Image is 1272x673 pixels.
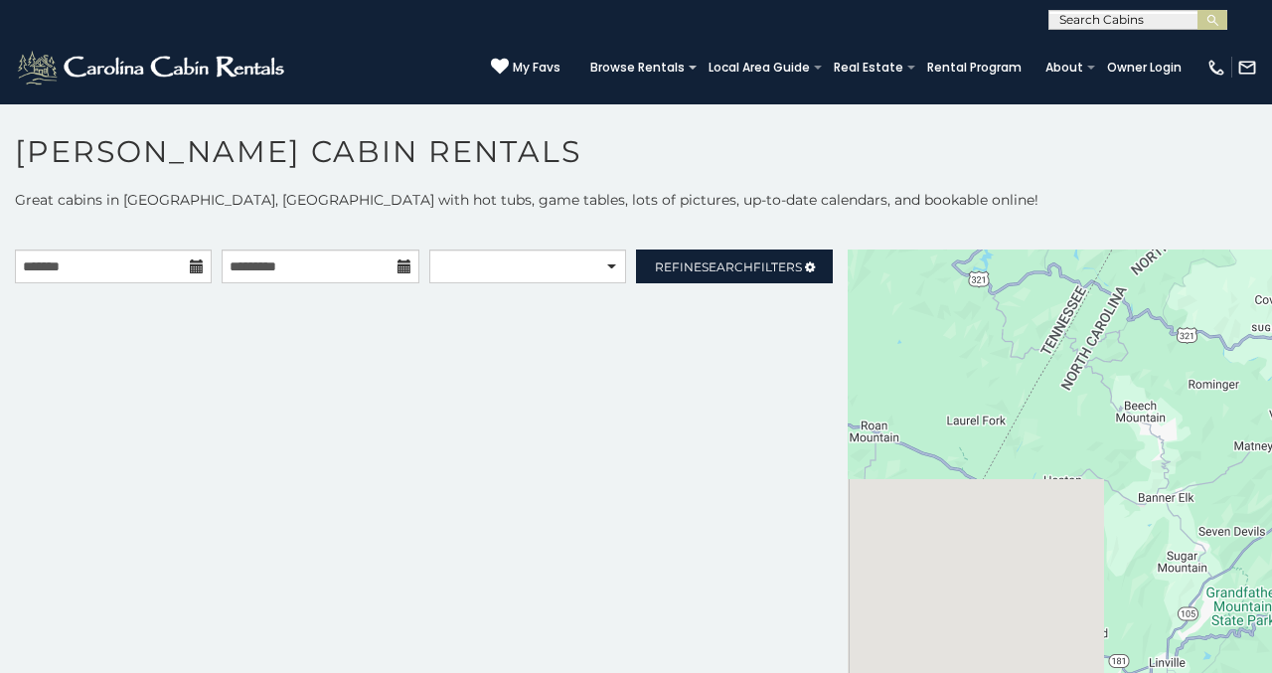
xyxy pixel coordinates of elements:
[491,58,560,78] a: My Favs
[636,250,833,283] a: RefineSearchFilters
[824,54,913,82] a: Real Estate
[15,48,290,87] img: White-1-2.png
[702,259,753,274] span: Search
[1097,54,1192,82] a: Owner Login
[699,54,820,82] a: Local Area Guide
[513,59,560,77] span: My Favs
[1035,54,1093,82] a: About
[1206,58,1226,78] img: phone-regular-white.png
[655,259,802,274] span: Refine Filters
[580,54,695,82] a: Browse Rentals
[917,54,1032,82] a: Rental Program
[1237,58,1257,78] img: mail-regular-white.png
